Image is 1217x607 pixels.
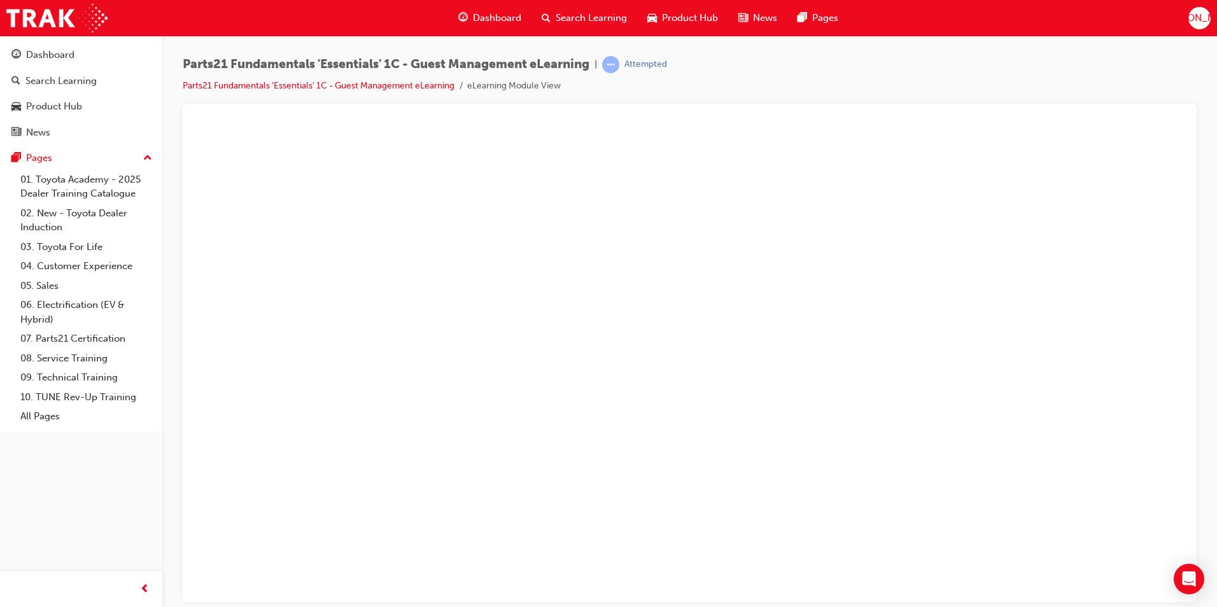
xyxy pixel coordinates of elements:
span: up-icon [143,150,152,167]
a: news-iconNews [728,5,787,31]
span: pages-icon [11,153,21,164]
span: Parts21 Fundamentals 'Essentials' 1C - Guest Management eLearning [183,57,589,72]
div: Pages [26,151,52,165]
span: Search Learning [556,11,627,25]
span: car-icon [647,10,657,26]
button: Pages [5,146,157,170]
button: [PERSON_NAME] [1188,7,1211,29]
a: 05. Sales [15,276,157,296]
span: news-icon [11,127,21,139]
div: News [26,125,50,140]
span: pages-icon [798,10,807,26]
a: Dashboard [5,43,157,67]
button: DashboardSearch LearningProduct HubNews [5,41,157,146]
a: 08. Service Training [15,349,157,368]
a: 02. New - Toyota Dealer Induction [15,204,157,237]
a: 01. Toyota Academy - 2025 Dealer Training Catalogue [15,170,157,204]
a: guage-iconDashboard [448,5,531,31]
a: Product Hub [5,95,157,118]
span: Product Hub [662,11,718,25]
a: 03. Toyota For Life [15,237,157,257]
span: news-icon [738,10,748,26]
span: guage-icon [458,10,468,26]
a: 10. TUNE Rev-Up Training [15,387,157,407]
span: learningRecordVerb_ATTEMPT-icon [602,56,619,73]
div: Product Hub [26,99,82,114]
a: All Pages [15,407,157,426]
a: 04. Customer Experience [15,256,157,276]
div: Search Learning [25,74,97,88]
a: car-iconProduct Hub [637,5,728,31]
div: Open Intercom Messenger [1174,564,1204,594]
img: Trak [6,4,108,32]
div: Attempted [624,59,667,71]
a: 09. Technical Training [15,368,157,387]
a: search-iconSearch Learning [531,5,637,31]
span: search-icon [11,76,20,87]
span: News [753,11,777,25]
a: pages-iconPages [787,5,848,31]
div: Dashboard [26,48,74,62]
span: guage-icon [11,50,21,61]
span: search-icon [542,10,551,26]
span: car-icon [11,101,21,113]
a: 07. Parts21 Certification [15,329,157,349]
a: News [5,121,157,144]
span: prev-icon [140,582,150,597]
a: Search Learning [5,69,157,93]
span: Pages [812,11,838,25]
span: Dashboard [473,11,521,25]
span: | [594,57,597,72]
li: eLearning Module View [467,79,561,94]
a: 06. Electrification (EV & Hybrid) [15,295,157,329]
a: Parts21 Fundamentals 'Essentials' 1C - Guest Management eLearning [183,80,454,91]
